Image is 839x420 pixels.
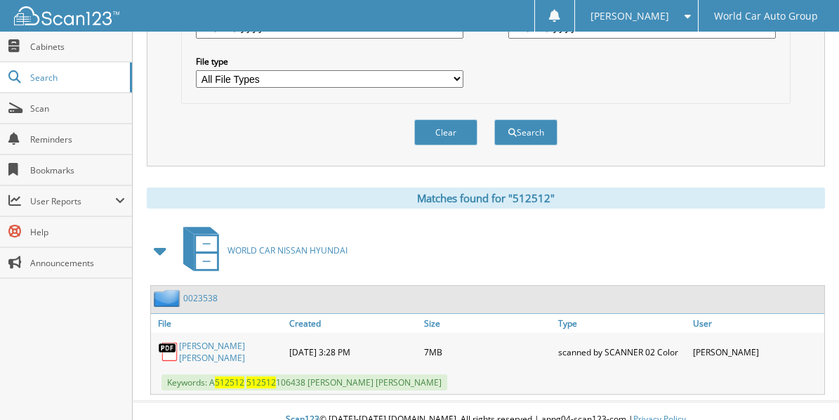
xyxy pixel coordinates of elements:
[30,41,125,53] span: Cabinets
[414,119,477,145] button: Clear
[769,353,839,420] iframe: Chat Widget
[494,119,557,145] button: Search
[590,12,669,20] span: [PERSON_NAME]
[196,55,463,67] label: File type
[179,340,282,364] a: [PERSON_NAME] [PERSON_NAME]
[154,289,183,307] img: folder2.png
[555,336,689,367] div: scanned by SCANNER 02 Color
[555,314,689,333] a: Type
[286,314,421,333] a: Created
[227,244,348,256] span: WORLD CAR NISSAN HYUNDAI
[30,164,125,176] span: Bookmarks
[714,12,818,20] span: World Car Auto Group
[689,314,824,333] a: User
[246,376,276,388] span: 512512
[14,6,119,25] img: scan123-logo-white.svg
[30,72,123,84] span: Search
[421,314,555,333] a: Size
[421,336,555,367] div: 7MB
[151,314,286,333] a: File
[215,376,244,388] span: 512512
[30,257,125,269] span: Announcements
[147,188,825,209] div: Matches found for "512512"
[30,226,125,238] span: Help
[30,133,125,145] span: Reminders
[30,103,125,114] span: Scan
[286,336,421,367] div: [DATE] 3:28 PM
[175,223,348,278] a: WORLD CAR NISSAN HYUNDAI
[161,374,447,391] span: Keywords: A 106438 [PERSON_NAME] [PERSON_NAME]
[183,292,218,304] a: 0023538
[30,195,115,207] span: User Reports
[689,336,824,367] div: [PERSON_NAME]
[158,341,179,362] img: PDF.png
